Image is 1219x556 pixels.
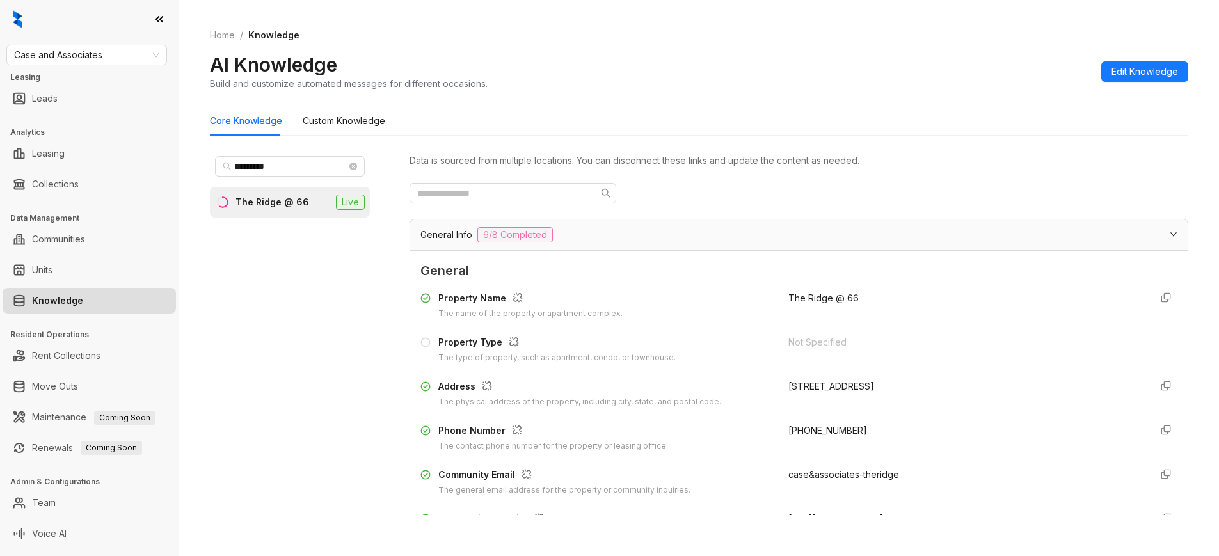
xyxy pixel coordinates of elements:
[32,141,65,166] a: Leasing
[3,435,176,461] li: Renewals
[10,72,179,83] h3: Leasing
[210,114,282,128] div: Core Knowledge
[438,440,668,452] div: The contact phone number for the property or leasing office.
[3,141,176,166] li: Leasing
[788,292,859,303] span: The Ridge @ 66
[14,45,159,65] span: Case and Associates
[1111,65,1178,79] span: Edit Knowledge
[438,484,690,496] div: The general email address for the property or community inquiries.
[788,469,899,480] span: case&associates-theridge
[438,379,721,396] div: Address
[601,188,611,198] span: search
[303,114,385,128] div: Custom Knowledge
[223,162,232,171] span: search
[788,425,867,436] span: [PHONE_NUMBER]
[94,411,155,425] span: Coming Soon
[788,513,883,524] span: [URL][DOMAIN_NAME]
[3,288,176,314] li: Knowledge
[210,77,488,90] div: Build and customize automated messages for different occasions.
[349,163,357,170] span: close-circle
[438,468,690,484] div: Community Email
[240,28,243,42] li: /
[3,343,176,369] li: Rent Collections
[336,195,365,210] span: Live
[32,374,78,399] a: Move Outs
[3,257,176,283] li: Units
[10,212,179,224] h3: Data Management
[438,308,623,320] div: The name of the property or apartment complex.
[32,343,100,369] a: Rent Collections
[3,521,176,546] li: Voice AI
[13,10,22,28] img: logo
[3,490,176,516] li: Team
[788,335,1141,349] div: Not Specified
[210,52,337,77] h2: AI Knowledge
[1101,61,1188,82] button: Edit Knowledge
[32,86,58,111] a: Leads
[1170,230,1177,238] span: expanded
[788,379,1141,393] div: [STREET_ADDRESS]
[32,288,83,314] a: Knowledge
[477,227,553,242] span: 6/8 Completed
[10,476,179,488] h3: Admin & Configurations
[10,127,179,138] h3: Analytics
[32,171,79,197] a: Collections
[438,352,676,364] div: The type of property, such as apartment, condo, or townhouse.
[410,219,1188,250] div: General Info6/8 Completed
[3,404,176,430] li: Maintenance
[3,374,176,399] li: Move Outs
[438,424,668,440] div: Phone Number
[3,226,176,252] li: Communities
[32,257,52,283] a: Units
[438,291,623,308] div: Property Name
[235,195,309,209] div: The Ridge @ 66
[420,228,472,242] span: General Info
[438,335,676,352] div: Property Type
[3,171,176,197] li: Collections
[3,86,176,111] li: Leads
[438,396,721,408] div: The physical address of the property, including city, state, and postal code.
[32,226,85,252] a: Communities
[10,329,179,340] h3: Resident Operations
[207,28,237,42] a: Home
[32,521,67,546] a: Voice AI
[410,154,1188,168] div: Data is sourced from multiple locations. You can disconnect these links and update the content as...
[248,29,299,40] span: Knowledge
[32,490,56,516] a: Team
[81,441,142,455] span: Coming Soon
[32,435,142,461] a: RenewalsComing Soon
[420,261,1177,281] span: General
[438,512,635,528] div: Community Website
